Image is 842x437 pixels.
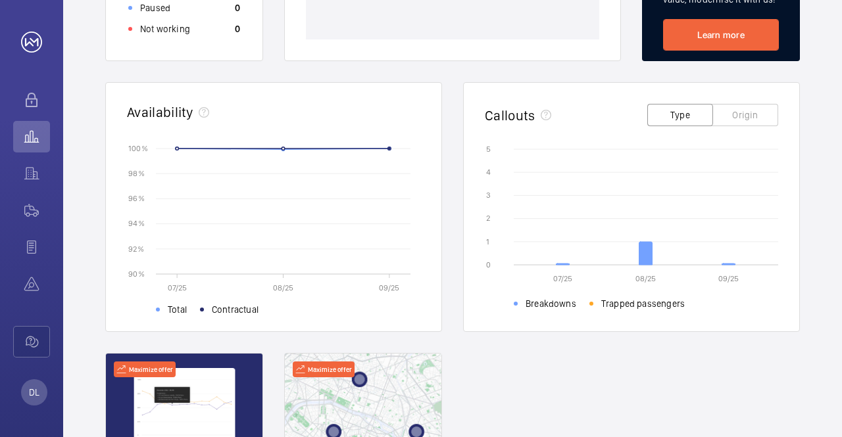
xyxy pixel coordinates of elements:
span: Breakdowns [526,297,576,310]
h2: Availability [127,104,193,120]
h2: Callouts [485,107,535,124]
text: 4 [486,168,491,177]
p: 0 [235,22,240,35]
p: Paused [140,1,170,14]
text: 96 % [128,194,145,203]
text: 2 [486,214,490,223]
div: Maximize offer [293,361,355,377]
text: 100 % [128,143,148,152]
text: 09/25 [379,283,399,292]
span: Contractual [212,303,259,316]
div: Maximize offer [114,361,176,377]
span: Total [168,303,187,316]
button: Type [647,104,713,126]
text: 92 % [128,244,144,253]
text: 94 % [128,219,145,228]
p: Not working [140,22,190,35]
text: 5 [486,145,491,154]
text: 90 % [128,269,145,278]
text: 1 [486,237,489,246]
p: DL [29,386,39,399]
text: 07/25 [168,283,187,292]
span: Trapped passengers [601,297,685,310]
text: 0 [486,260,491,269]
button: Origin [712,104,778,126]
text: 3 [486,191,491,200]
text: 98 % [128,169,145,178]
text: 08/25 [273,283,293,292]
p: 0 [235,1,240,14]
text: 09/25 [718,274,739,283]
text: 07/25 [553,274,572,283]
a: Learn more [663,19,779,51]
text: 08/25 [635,274,656,283]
